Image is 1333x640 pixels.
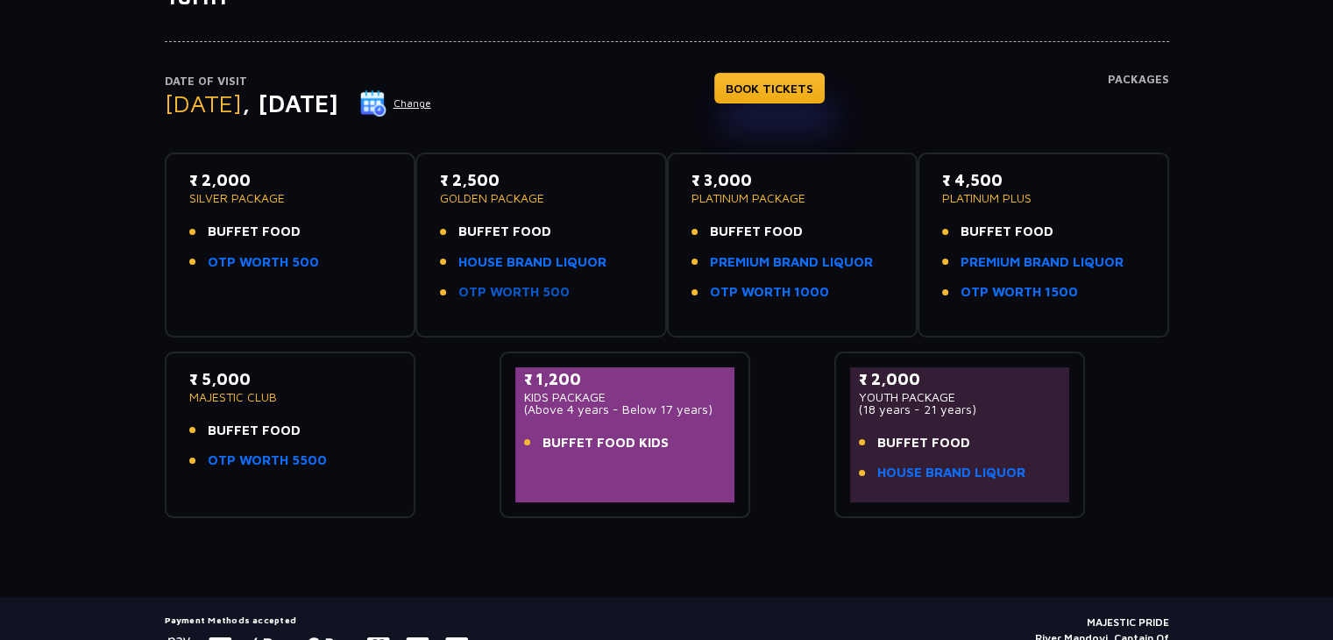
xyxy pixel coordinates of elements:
p: MAJESTIC CLUB [189,391,392,403]
a: HOUSE BRAND LIQUOR [458,252,606,273]
a: PREMIUM BRAND LIQUOR [961,252,1124,273]
p: ₹ 4,500 [942,168,1145,192]
button: Change [359,89,432,117]
a: OTP WORTH 1500 [961,282,1078,302]
span: BUFFET FOOD [458,222,551,242]
span: BUFFET FOOD [710,222,803,242]
span: BUFFET FOOD [961,222,1053,242]
a: OTP WORTH 1000 [710,282,829,302]
span: BUFFET FOOD [877,433,970,453]
p: SILVER PACKAGE [189,192,392,204]
p: ₹ 2,000 [859,367,1061,391]
p: Date of Visit [165,73,432,90]
a: OTP WORTH 500 [208,252,319,273]
a: BOOK TICKETS [714,73,825,103]
h4: Packages [1108,73,1169,136]
span: BUFFET FOOD [208,222,301,242]
p: KIDS PACKAGE [524,391,727,403]
span: BUFFET FOOD [208,421,301,441]
span: [DATE] [165,89,242,117]
p: ₹ 3,000 [691,168,894,192]
a: OTP WORTH 500 [458,282,570,302]
p: ₹ 5,000 [189,367,392,391]
p: ₹ 2,000 [189,168,392,192]
p: PLATINUM PACKAGE [691,192,894,204]
a: HOUSE BRAND LIQUOR [877,463,1025,483]
h5: Payment Methods accepted [165,615,468,625]
p: (18 years - 21 years) [859,403,1061,416]
a: PREMIUM BRAND LIQUOR [710,252,873,273]
p: (Above 4 years - Below 17 years) [524,403,727,416]
span: , [DATE] [242,89,338,117]
a: OTP WORTH 5500 [208,451,327,471]
p: GOLDEN PACKAGE [440,192,642,204]
span: BUFFET FOOD KIDS [542,433,669,453]
p: ₹ 1,200 [524,367,727,391]
p: ₹ 2,500 [440,168,642,192]
p: PLATINUM PLUS [942,192,1145,204]
p: YOUTH PACKAGE [859,391,1061,403]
